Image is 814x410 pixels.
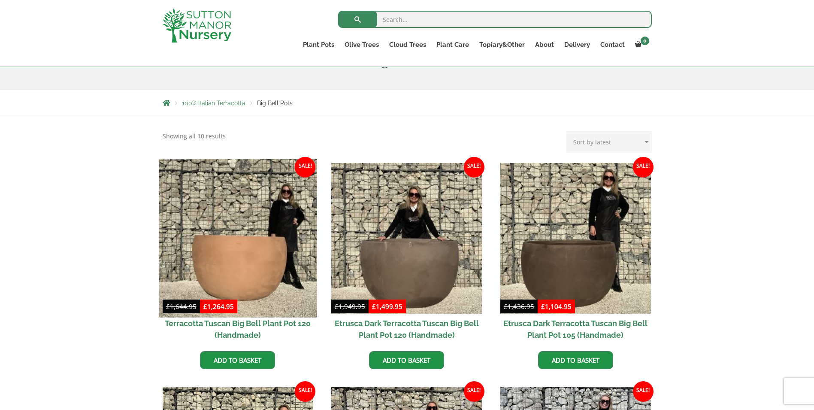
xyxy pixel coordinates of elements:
[566,131,652,153] select: Shop order
[630,39,652,51] a: 0
[257,100,293,107] span: Big Bell Pots
[295,157,315,177] span: Sale!
[504,302,534,311] bdi: 1,436.95
[530,39,559,51] a: About
[384,39,431,51] a: Cloud Trees
[339,39,384,51] a: Olive Trees
[163,131,226,141] p: Showing all 10 results
[541,302,545,311] span: £
[595,39,630,51] a: Contact
[159,159,317,317] img: Terracotta Tuscan Big Bell Plant Pot 120 (Handmade)
[633,381,654,402] span: Sale!
[538,351,613,369] a: Add to basket: “Etrusca Dark Terracotta Tuscan Big Bell Plant Pot 105 (Handmade)”
[559,39,595,51] a: Delivery
[166,302,197,311] bdi: 1,644.95
[431,39,474,51] a: Plant Care
[298,39,339,51] a: Plant Pots
[474,39,530,51] a: Topiary&Other
[335,302,365,311] bdi: 1,949.95
[203,302,207,311] span: £
[641,37,649,45] span: 0
[200,351,275,369] a: Add to basket: “Terracotta Tuscan Big Bell Plant Pot 120 (Handmade)”
[372,302,402,311] bdi: 1,499.95
[182,100,245,107] a: 100% Italian Terracotta
[295,381,315,402] span: Sale!
[338,11,652,28] input: Search...
[163,99,652,106] nav: Breadcrumbs
[464,381,484,402] span: Sale!
[500,163,651,345] a: Sale! Etrusca Dark Terracotta Tuscan Big Bell Plant Pot 105 (Handmade)
[163,314,313,345] h2: Terracotta Tuscan Big Bell Plant Pot 120 (Handmade)
[633,157,654,177] span: Sale!
[203,302,234,311] bdi: 1,264.95
[541,302,572,311] bdi: 1,104.95
[331,314,482,345] h2: Etrusca Dark Terracotta Tuscan Big Bell Plant Pot 120 (Handmade)
[369,351,444,369] a: Add to basket: “Etrusca Dark Terracotta Tuscan Big Bell Plant Pot 120 (Handmade)”
[464,157,484,177] span: Sale!
[163,163,313,345] a: Sale! Terracotta Tuscan Big Bell Plant Pot 120 (Handmade)
[331,163,482,345] a: Sale! Etrusca Dark Terracotta Tuscan Big Bell Plant Pot 120 (Handmade)
[335,302,339,311] span: £
[500,314,651,345] h2: Etrusca Dark Terracotta Tuscan Big Bell Plant Pot 105 (Handmade)
[504,302,508,311] span: £
[372,302,376,311] span: £
[163,9,231,43] img: logo
[331,163,482,314] img: Etrusca Dark Terracotta Tuscan Big Bell Plant Pot 120 (Handmade)
[166,302,170,311] span: £
[500,163,651,314] img: Etrusca Dark Terracotta Tuscan Big Bell Plant Pot 105 (Handmade)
